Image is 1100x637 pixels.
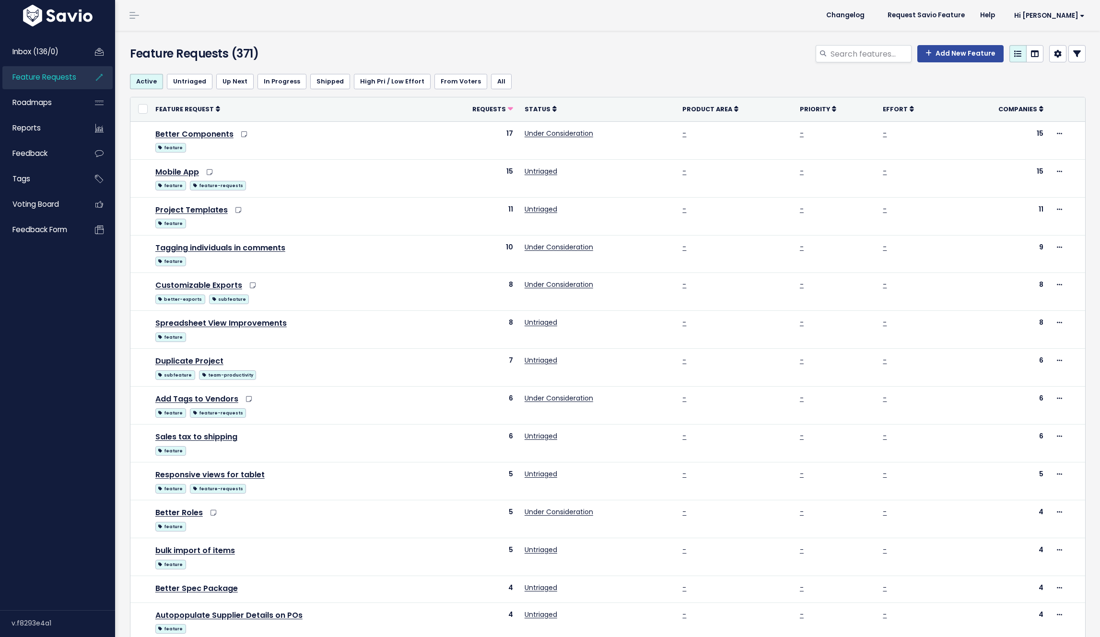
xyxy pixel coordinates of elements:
[155,204,228,215] a: Project Templates
[998,105,1037,113] span: Companies
[155,104,220,114] a: Feature Request
[130,45,439,62] h4: Feature Requests (371)
[216,74,254,89] a: Up Next
[155,181,186,190] span: feature
[167,74,212,89] a: Untriaged
[800,204,804,214] a: -
[12,72,76,82] span: Feature Requests
[155,217,186,229] a: feature
[682,507,686,517] a: -
[951,500,1050,538] td: 4
[428,576,519,602] td: 4
[2,142,80,165] a: Feedback
[682,104,738,114] a: Product Area
[155,482,186,494] a: feature
[155,179,186,191] a: feature
[883,583,887,592] a: -
[130,74,1086,89] ul: Filter feature requests
[155,393,238,404] a: Add Tags to Vendors
[428,538,519,576] td: 5
[525,355,557,365] a: Untriaged
[310,74,350,89] a: Shipped
[428,500,519,538] td: 5
[883,393,887,403] a: -
[2,193,80,215] a: Voting Board
[155,484,186,494] span: feature
[525,242,593,252] a: Under Consideration
[951,273,1050,311] td: 8
[155,368,195,380] a: subfeature
[190,482,246,494] a: feature-requests
[883,355,887,365] a: -
[800,431,804,441] a: -
[491,74,512,89] a: All
[155,355,223,366] a: Duplicate Project
[155,560,186,569] span: feature
[190,484,246,494] span: feature-requests
[155,105,214,113] span: Feature Request
[155,624,186,634] span: feature
[682,129,686,138] a: -
[155,293,205,305] a: better-exports
[155,522,186,531] span: feature
[951,311,1050,349] td: 8
[525,105,550,113] span: Status
[428,197,519,235] td: 11
[951,538,1050,576] td: 4
[472,104,513,114] a: Requests
[12,224,67,235] span: Feedback form
[525,104,557,114] a: Status
[155,280,242,291] a: Customizable Exports
[155,129,234,140] a: Better Components
[155,520,186,532] a: feature
[155,219,186,228] span: feature
[682,355,686,365] a: -
[525,469,557,479] a: Untriaged
[1003,8,1092,23] a: Hi [PERSON_NAME]
[682,545,686,554] a: -
[525,393,593,403] a: Under Consideration
[951,349,1050,387] td: 6
[428,121,519,159] td: 17
[155,318,287,329] a: Spreadsheet View Improvements
[800,393,804,403] a: -
[155,622,186,634] a: feature
[800,318,804,327] a: -
[525,583,557,592] a: Untriaged
[209,295,249,304] span: subfeature
[155,332,186,342] span: feature
[525,204,557,214] a: Untriaged
[428,235,519,273] td: 10
[883,242,887,252] a: -
[525,431,557,441] a: Untriaged
[21,5,95,26] img: logo-white.9d6f32f41409.svg
[1014,12,1085,19] span: Hi [PERSON_NAME]
[883,280,887,289] a: -
[883,104,914,114] a: Effort
[155,257,186,266] span: feature
[883,507,887,517] a: -
[428,273,519,311] td: 8
[12,199,59,209] span: Voting Board
[682,610,686,619] a: -
[951,121,1050,159] td: 15
[682,242,686,252] a: -
[883,318,887,327] a: -
[155,610,303,621] a: Autopopulate Supplier Details on POs
[883,469,887,479] a: -
[2,92,80,114] a: Roadmaps
[682,280,686,289] a: -
[209,293,249,305] a: subfeature
[428,349,519,387] td: 7
[800,129,804,138] a: -
[155,507,203,518] a: Better Roles
[951,576,1050,602] td: 4
[155,444,186,456] a: feature
[800,104,836,114] a: Priority
[682,318,686,327] a: -
[428,462,519,500] td: 5
[12,47,59,57] span: Inbox (136/0)
[951,387,1050,425] td: 6
[972,8,1003,23] a: Help
[155,255,186,267] a: feature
